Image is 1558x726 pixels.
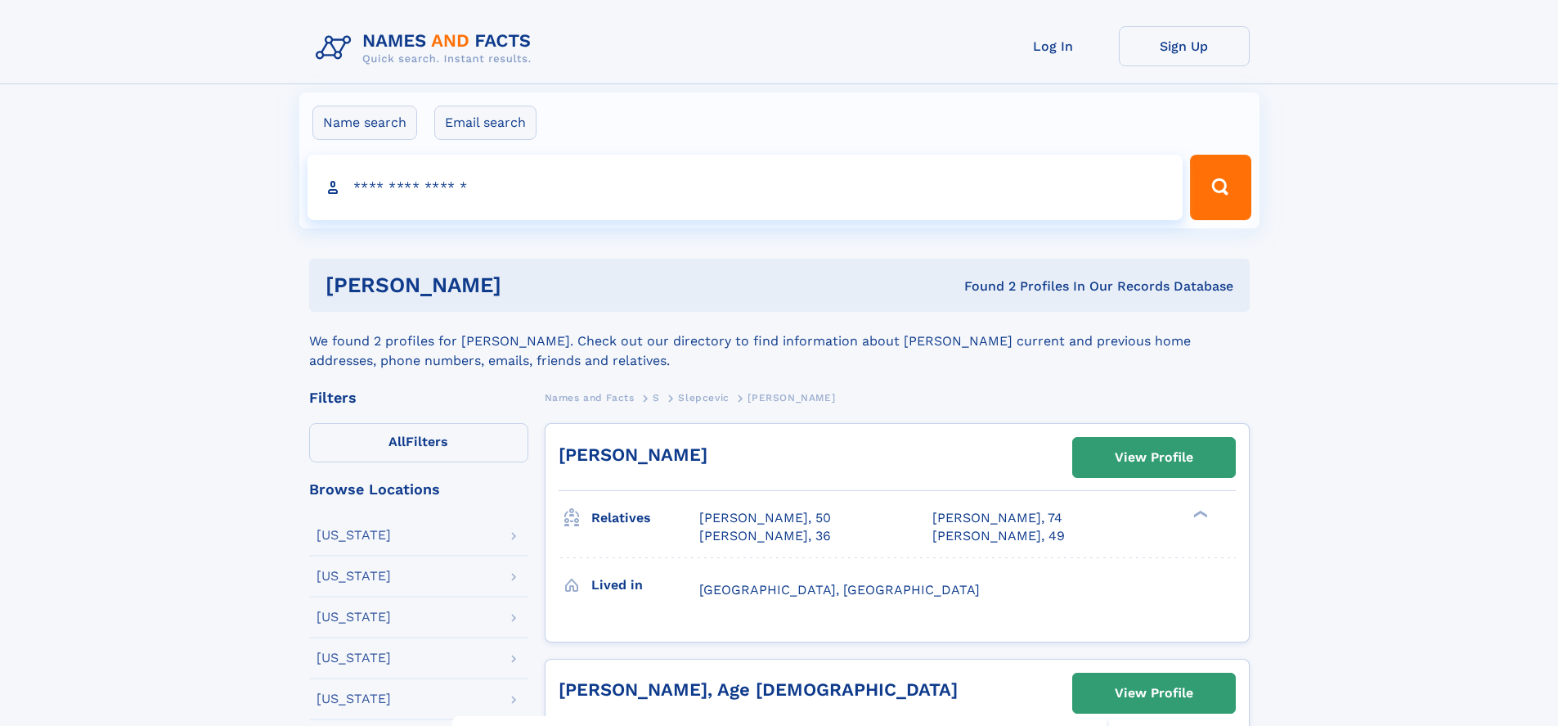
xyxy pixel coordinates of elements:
a: [PERSON_NAME], 50 [699,509,831,527]
span: [GEOGRAPHIC_DATA], [GEOGRAPHIC_DATA] [699,582,980,597]
a: S [653,387,660,408]
input: search input [308,155,1183,220]
span: Slepcevic [678,392,729,404]
div: [US_STATE] [317,611,391,624]
div: Browse Locations [309,482,528,497]
label: Name search [312,106,417,140]
h3: Lived in [591,571,699,599]
label: Filters [309,423,528,462]
a: [PERSON_NAME] [559,444,707,465]
span: [PERSON_NAME] [748,392,835,404]
a: [PERSON_NAME], 74 [932,509,1062,527]
a: View Profile [1073,674,1235,713]
h3: Relatives [591,504,699,532]
button: Search Button [1190,155,1250,220]
div: View Profile [1115,674,1193,712]
div: Found 2 Profiles In Our Records Database [733,277,1233,295]
h1: [PERSON_NAME] [326,275,733,295]
a: Slepcevic [678,387,729,408]
a: Log In [988,26,1119,66]
div: ❯ [1189,509,1209,520]
a: [PERSON_NAME], Age [DEMOGRAPHIC_DATA] [559,679,958,700]
a: View Profile [1073,438,1235,477]
a: [PERSON_NAME], 36 [699,527,831,545]
div: [US_STATE] [317,652,391,665]
label: Email search [434,106,537,140]
div: [US_STATE] [317,570,391,583]
span: S [653,392,660,404]
a: Names and Facts [545,387,635,408]
div: We found 2 profiles for [PERSON_NAME]. Check out our directory to find information about [PERSON_... [309,312,1250,371]
div: Filters [309,390,528,405]
a: Sign Up [1119,26,1250,66]
span: All [388,434,406,449]
div: View Profile [1115,439,1193,476]
div: [US_STATE] [317,529,391,542]
div: [US_STATE] [317,692,391,706]
img: Logo Names and Facts [309,26,545,70]
a: [PERSON_NAME], 49 [932,527,1065,545]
